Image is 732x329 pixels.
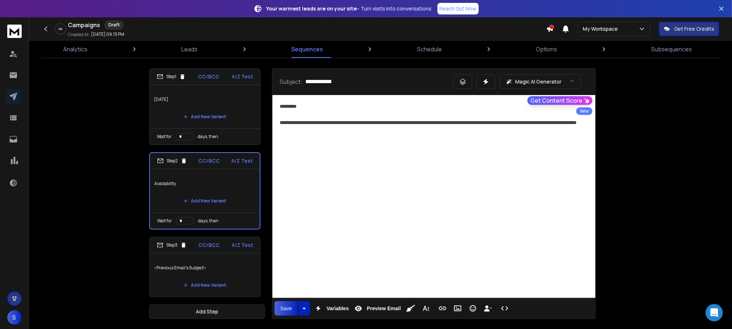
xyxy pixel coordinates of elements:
p: A/Z Test [232,242,253,249]
p: Get Free Credits [674,25,714,33]
p: Schedule [417,45,442,54]
button: Add New Variant [178,278,232,292]
p: 0 % [59,27,63,31]
button: Magic AI Generator [500,74,581,89]
a: Sequences [287,40,328,58]
p: Leads [181,45,198,54]
p: A/Z Test [231,157,253,164]
button: Preview Email [352,301,402,316]
p: My Workspace [583,25,621,33]
p: Created At: [68,32,90,38]
a: Analytics [59,40,92,58]
p: Reach Out Now [440,5,477,12]
p: CC/BCC [199,157,220,164]
p: Wait for [157,134,172,140]
div: Step 1 [157,73,186,80]
button: Insert Unsubscribe Link [481,301,495,316]
li: Step3CC/BCCA/Z Test<Previous Email's Subject>Add New Variant [149,237,260,297]
span: Variables [325,305,350,312]
button: Get Content Score [528,96,593,105]
p: Availability [154,174,255,194]
button: S [7,310,22,325]
p: Wait for [157,218,172,224]
p: [DATE] [154,89,256,110]
button: Add Step [149,304,265,319]
strong: Your warmest leads are on your site [267,5,357,12]
div: Beta [576,107,593,115]
img: logo [7,25,22,38]
p: A/Z Test [232,73,253,80]
button: Insert Link (Ctrl+K) [436,301,449,316]
p: Subject: [280,77,302,86]
p: Analytics [63,45,87,54]
a: Options [531,40,561,58]
p: Subsequences [651,45,692,54]
button: Emoticons [466,301,480,316]
div: Open Intercom Messenger [706,304,723,321]
button: Add New Variant [178,110,232,124]
h1: Campaigns [68,21,100,29]
button: More Text [419,301,433,316]
button: Insert Image (Ctrl+P) [451,301,465,316]
p: Magic AI Generator [515,78,561,85]
p: – Turn visits into conversations [267,5,432,12]
p: <Previous Email's Subject> [154,258,256,278]
p: days, then [198,134,218,140]
div: Draft [104,20,124,30]
p: [DATE] 09:13 PM [91,31,124,37]
button: Clean HTML [404,301,418,316]
div: Step 2 [157,158,187,164]
p: CC/BCC [198,73,219,80]
button: Code View [498,301,512,316]
li: Step2CC/BCCA/Z TestAvailabilityAdd New VariantWait fordays, then [149,152,260,230]
a: Subsequences [647,40,696,58]
p: CC/BCC [199,242,220,249]
a: Schedule [413,40,446,58]
p: Options [536,45,557,54]
a: Leads [177,40,202,58]
button: Save [275,301,298,316]
p: Sequences [292,45,323,54]
button: Get Free Credits [659,22,719,36]
span: Preview Email [365,305,402,312]
a: Reach Out Now [438,3,479,14]
button: Add New Variant [178,194,232,208]
div: Step 3 [157,242,187,248]
li: Step1CC/BCCA/Z Test[DATE]Add New VariantWait fordays, then [149,68,260,145]
button: Variables [311,301,350,316]
p: days, then [198,218,219,224]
